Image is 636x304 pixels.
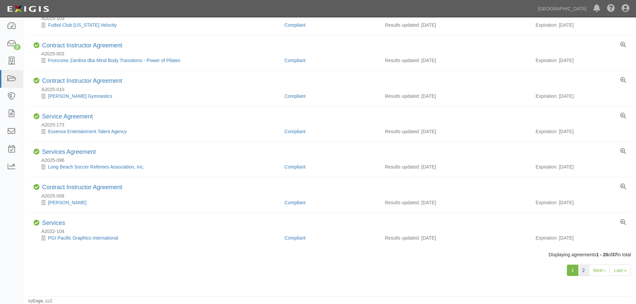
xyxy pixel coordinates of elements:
[536,235,626,241] div: Expiration: [DATE]
[33,220,39,226] i: Compliant
[33,22,279,28] div: Futbol Club California Velocity
[28,298,53,304] small: by
[33,113,39,119] i: Compliant
[33,86,631,93] div: A2025-010
[33,157,631,164] div: A2025-096
[620,42,626,48] a: View results summary
[385,199,525,206] div: Results updated: [DATE]
[5,3,51,15] img: logo-5460c22ac91f19d4615b14bd174203de0afe785f0fc80cf4dbbc73dc1793850b.png
[42,42,122,49] a: Contract Instructor Agreement
[33,149,39,155] i: Compliant
[284,200,305,205] a: Compliant
[23,251,636,258] div: Displaying agreements of in total
[620,220,626,226] a: View results summary
[385,93,525,99] div: Results updated: [DATE]
[620,77,626,83] a: View results summary
[33,78,39,84] i: Compliant
[33,184,39,190] i: Compliant
[385,164,525,170] div: Results updated: [DATE]
[33,93,279,99] div: Sokol Gymnastics
[284,129,305,134] a: Compliant
[567,265,578,276] a: 1
[589,265,610,276] a: Next ›
[42,77,122,85] div: Contract Instructor Agreement
[42,77,122,84] a: Contract Instructor Agreement
[536,164,626,170] div: Expiration: [DATE]
[535,2,590,15] a: [GEOGRAPHIC_DATA]
[610,265,631,276] a: Last »
[33,299,53,303] a: Exigis, LLC
[284,164,305,170] a: Compliant
[620,148,626,155] a: View results summary
[620,113,626,119] a: View results summary
[284,22,305,28] a: Compliant
[536,22,626,28] div: Expiration: [DATE]
[578,265,589,276] a: 2
[612,252,617,257] b: 37
[33,164,279,170] div: Long Beach Soccer Referees Association, Inc.
[596,252,608,257] b: 1 - 20
[385,235,525,241] div: Results updated: [DATE]
[536,93,626,99] div: Expiration: [DATE]
[33,57,279,64] div: Froncoise Zambra dba Mind Body Transitions - Power of Pilates
[385,128,525,135] div: Results updated: [DATE]
[284,235,305,241] a: Compliant
[42,220,65,227] div: Services
[536,199,626,206] div: Expiration: [DATE]
[42,113,93,120] a: Service Agreement
[33,228,631,235] div: A2022-104
[42,148,96,156] div: Services Agreement
[284,58,305,63] a: Compliant
[536,128,626,135] div: Expiration: [DATE]
[33,193,631,199] div: A2025-008
[33,199,279,206] div: Jimmy Lou Thies
[42,220,65,226] a: Services
[48,129,127,134] a: Essence Entertainment Talent Agency
[33,42,39,48] i: Compliant
[33,128,279,135] div: Essence Entertainment Talent Agency
[48,58,180,63] a: Froncoise Zambra dba Mind Body Transitions - Power of Pilates
[42,184,122,191] a: Contract Instructor Agreement
[48,200,86,205] a: [PERSON_NAME]
[284,93,305,99] a: Compliant
[33,121,631,128] div: A2025-173
[48,164,144,170] a: Long Beach Soccer Referees Association, Inc.
[14,44,21,50] div: 2
[607,5,615,13] i: Help Center - Complianz
[33,50,631,57] div: A2025-003
[48,22,117,28] a: Futbol Club [US_STATE] Velocity
[536,57,626,64] div: Expiration: [DATE]
[385,22,525,28] div: Results updated: [DATE]
[33,15,631,22] div: A2025-103
[385,57,525,64] div: Results updated: [DATE]
[48,235,118,241] a: PGI Pacific Graphics International
[42,148,96,155] a: Services Agreement
[48,93,112,99] a: [PERSON_NAME] Gymnastics
[620,184,626,190] a: View results summary
[33,235,279,241] div: PGI Pacific Graphics International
